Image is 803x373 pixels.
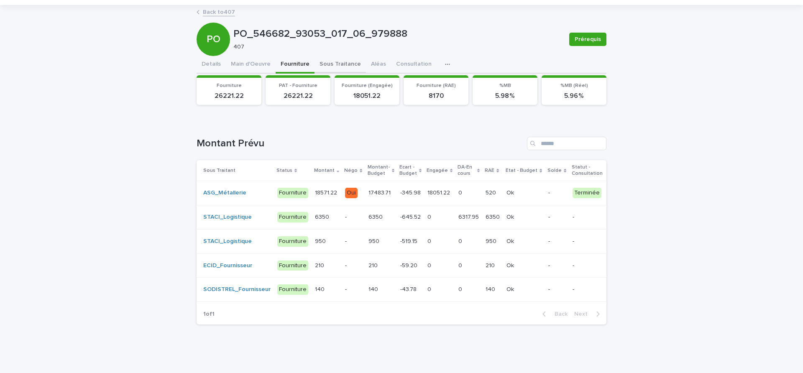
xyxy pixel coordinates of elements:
span: Next [574,311,593,317]
span: %MB [499,83,511,88]
p: 0 [458,236,464,245]
p: Sous Traitant [203,166,235,175]
p: Ok [506,188,516,197]
p: Montant [314,166,335,175]
a: Back to407 [203,7,235,16]
button: Next [571,310,606,318]
p: Solde [547,166,562,175]
p: 210 [486,261,496,269]
button: Sous Traitance [315,56,366,74]
p: Engagée [427,166,448,175]
tr: STACI_Logistique Fourniture950950 -950950 -519.15-519.15 00 00 950950 OkOk --NégoEditer [197,229,695,253]
div: Terminée [573,188,601,198]
p: - [548,286,565,293]
button: Consultation [391,56,437,74]
p: Status [276,166,292,175]
button: Details [197,56,226,74]
div: Fourniture [277,212,308,222]
a: STACI_Logistique [203,214,252,221]
p: Montant-Budget [368,163,390,178]
p: Ok [506,236,516,245]
div: Fourniture [277,188,308,198]
button: Prérequis [569,33,606,46]
p: 5.98 % [478,92,532,100]
p: 950 [368,236,381,245]
h1: Montant Prévu [197,138,524,150]
p: 210 [315,261,326,269]
a: ECID_Fournisseur [203,262,252,269]
p: 6350 [368,212,384,221]
div: Fourniture [277,236,308,247]
p: PO_546682_93053_017_06_979888 [233,28,563,40]
span: Back [550,311,568,317]
a: ASG_Métallerie [203,189,246,197]
p: 0 [427,212,433,221]
p: - [548,238,565,245]
p: Ok [506,284,516,293]
p: Négo [344,166,358,175]
span: Fourniture (Engagée) [342,83,393,88]
div: Oui [345,188,358,198]
p: 26221.22 [202,92,256,100]
p: Ok [506,212,516,221]
p: - [548,262,565,269]
p: 950 [315,236,327,245]
p: 18051.22 [427,188,452,197]
p: RAE [485,166,494,175]
div: Fourniture [277,284,308,295]
button: Main d'Oeuvre [226,56,276,74]
p: 8170 [409,92,463,100]
p: 210 [368,261,379,269]
p: 6350 [486,212,501,221]
tr: ASG_Métallerie Fourniture18571.2218571.22 Oui17483.7117483.71 -345.98-345.98 18051.2218051.22 00 ... [197,181,695,205]
span: Fourniture (RAE) [417,83,456,88]
tr: STACI_Logistique Fourniture63506350 -63506350 -645.52-645.52 00 6317.956317.95 63506350 OkOk --Né... [197,205,695,229]
p: 0 [427,236,433,245]
p: 6350 [315,212,331,221]
p: - [548,214,565,221]
p: - [345,238,361,245]
a: SODISTREL_Fournisseur [203,286,271,293]
p: -59.20 [400,261,419,269]
input: Search [527,137,606,150]
p: - [548,189,565,197]
p: -345.98 [400,188,422,197]
p: 407 [233,43,559,51]
p: 0 [458,284,464,293]
span: Prérequis [575,35,601,43]
p: 6317.95 [458,212,481,221]
p: 1 of 1 [197,304,221,324]
span: %MB (Réel) [560,83,588,88]
p: 0 [427,284,433,293]
a: STACI_Logistique [203,238,252,245]
p: - [573,214,612,221]
p: 0 [458,261,464,269]
p: - [573,286,612,293]
p: 18051.22 [340,92,394,100]
p: 950 [486,236,498,245]
span: Fourniture [217,83,242,88]
tr: SODISTREL_Fournisseur Fourniture140140 -140140 -43.78-43.78 00 00 140140 OkOk --NégoEditer [197,278,695,302]
p: 520 [486,188,498,197]
p: DA-En cours [458,163,475,178]
p: - [345,214,361,221]
p: 140 [368,284,380,293]
div: Fourniture [277,261,308,271]
p: 140 [315,284,326,293]
p: Ecart - Budget [399,163,417,178]
span: PAT - Fourniture [279,83,317,88]
p: Etat - Budget [506,166,537,175]
button: Back [536,310,571,318]
p: -519.15 [400,236,419,245]
tr: ECID_Fournisseur Fourniture210210 -210210 -59.20-59.20 00 00 210210 OkOk --NégoEditer [197,253,695,278]
p: 18571.22 [315,188,339,197]
p: - [573,262,612,269]
p: - [573,238,612,245]
p: 0 [458,188,464,197]
p: 140 [486,284,497,293]
p: Statut - Consultation [572,163,613,178]
p: - [345,262,361,269]
p: -645.52 [400,212,422,221]
p: Ok [506,261,516,269]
